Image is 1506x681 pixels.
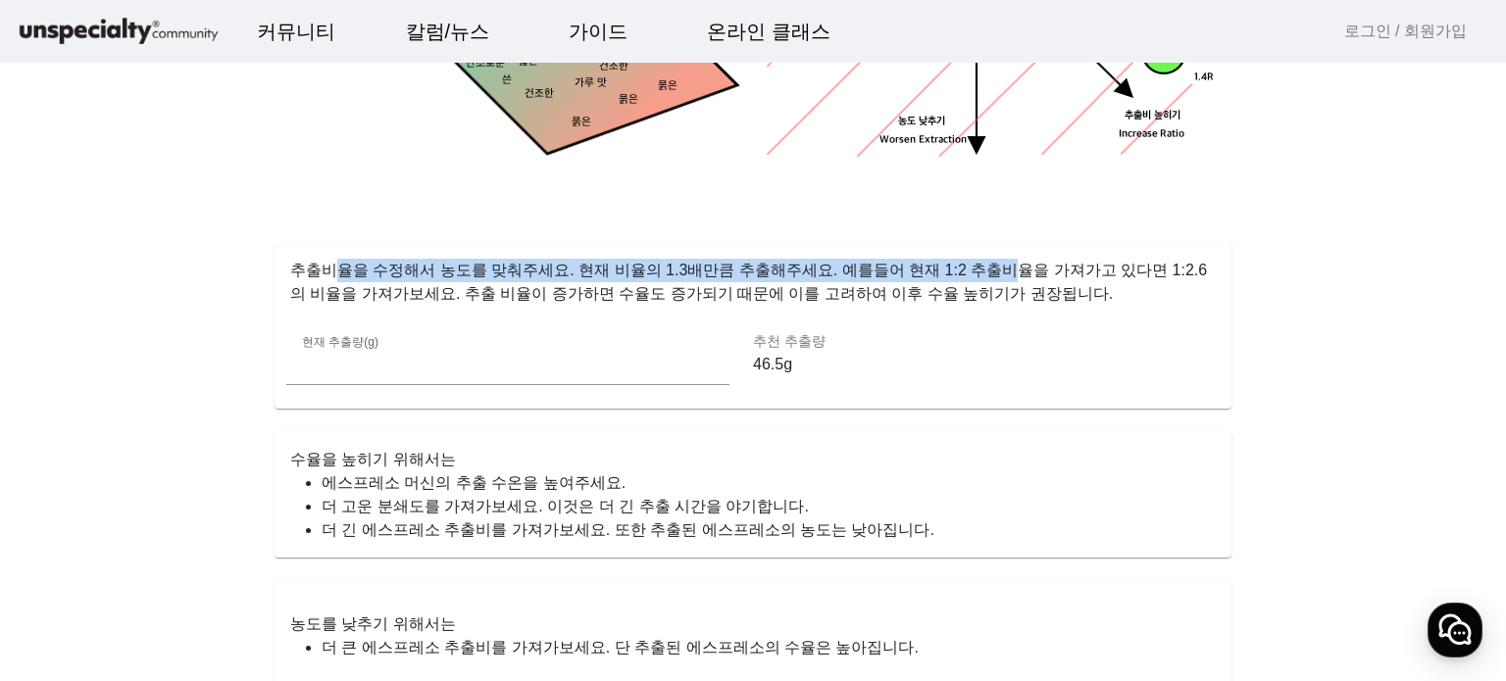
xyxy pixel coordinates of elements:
img: logo [16,15,222,49]
tspan: 단조로운 [466,58,505,71]
a: 홈 [6,518,129,567]
tspan: 건조한 [525,88,554,101]
li: 에스프레소 머신의 추출 수온을 높여주세요. [322,471,1216,495]
p: 추출비율을 수정해서 농도를 맞춰주세요. 현재 비율의 1.3배만큼 추출해주세요. 예를들어 현재 1:2 추출비율을 가져가고 있다면 1:2.6 의 비율을 가져가보세요. 추출 비율이... [275,243,1231,306]
a: 대화 [129,518,253,567]
tspan: 묽은 [619,94,638,107]
tspan: 묽은 [572,116,591,128]
mat-card-title: 수율을 높히기 위해서는 [290,448,456,471]
tspan: 가루 맛 [575,77,607,90]
li: 더 큰 에스프레소 추출비를 가져가보세요. 단 추출된 에스프레소의 수율은 높아집니다. [322,636,1216,659]
a: 로그인 / 회원가입 [1344,20,1467,43]
mat-label: 추천 추출량 [753,333,826,349]
a: 칼럼/뉴스 [390,5,506,58]
tspan: 건조한 [599,61,628,73]
p: 46.5g [753,353,1196,376]
span: 대화 [179,549,203,564]
a: 커뮤니티 [241,5,351,58]
span: 설정 [303,548,326,563]
tspan: 추출비 높히기 [1125,109,1180,122]
li: 더 긴 에스프레소 추출비를 가져가보세요. 또한 추출된 에스프레소의 농도는 낮아집니다. [322,518,1216,542]
tspan: 쓴 [502,74,512,87]
span: 홈 [62,548,74,563]
a: 온라인 클래스 [691,5,846,58]
mat-card-title: 농도를 낮추기 위해서는 [290,612,456,636]
a: 가이드 [553,5,643,58]
tspan: Worsen Extraction [879,134,967,147]
mat-label: 현재 추출량(g) [302,336,378,349]
tspan: Increase Ratio [1119,127,1185,140]
a: 설정 [253,518,376,567]
tspan: 묽은 [658,79,678,92]
li: 더 고운 분쇄도를 가져가보세요. 이것은 더 긴 추출 시간을 야기합니다. [322,495,1216,518]
tspan: 농도 낮추기 [898,116,945,128]
tspan: 1.4R [1194,72,1214,84]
